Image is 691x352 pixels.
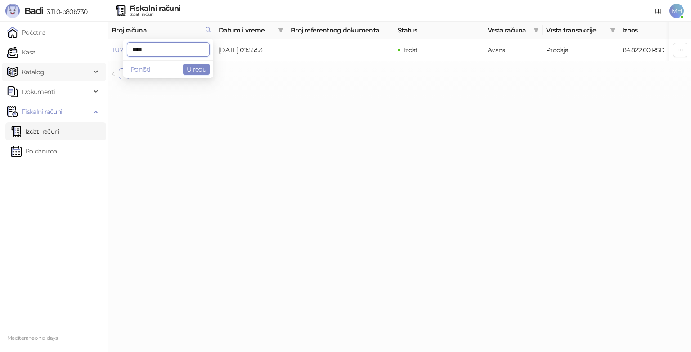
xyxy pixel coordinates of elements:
span: left [111,71,116,77]
button: left [108,68,119,79]
a: Po danima [11,142,57,160]
span: filter [532,23,541,37]
span: Badi [24,5,43,16]
td: 84.822,00 RSD [619,39,682,61]
span: MH [669,4,684,18]
span: Katalog [22,63,45,81]
span: Dokumenti [22,83,55,101]
a: Izdati računi [11,122,60,140]
th: Broj referentnog dokumenta [287,22,394,39]
img: Logo [5,4,20,18]
th: Status [394,22,484,39]
li: 1 [119,68,130,79]
a: 1 [119,69,129,79]
span: Vrsta računa [488,25,530,35]
a: TU7NXWSC-TU7NXWSC-9320 [112,46,199,54]
li: Prethodna strana [108,68,119,79]
span: Izdat [404,46,418,54]
th: Vrsta računa [484,22,543,39]
td: [DATE] 09:55:53 [215,39,287,61]
a: Kasa [7,43,35,61]
div: Izdati računi [130,12,180,17]
th: Vrsta transakcije [543,22,619,39]
a: Dokumentacija [651,4,666,18]
span: Broj računa [112,25,202,35]
span: filter [610,27,615,33]
span: Datum i vreme [219,25,274,35]
th: Broj računa [108,22,215,39]
span: 3.11.0-b80b730 [43,8,87,16]
span: Iznos [623,25,669,35]
span: filter [608,23,617,37]
span: Fiskalni računi [22,103,62,121]
a: Početna [7,23,46,41]
button: U redu [183,64,210,75]
small: Mediteraneo holidays [7,335,58,341]
td: Prodaja [543,39,619,61]
span: filter [276,23,285,37]
button: Poništi [127,64,154,75]
span: filter [278,27,283,33]
span: Vrsta transakcije [546,25,606,35]
div: Fiskalni računi [130,5,180,12]
td: Avans [484,39,543,61]
span: filter [534,27,539,33]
